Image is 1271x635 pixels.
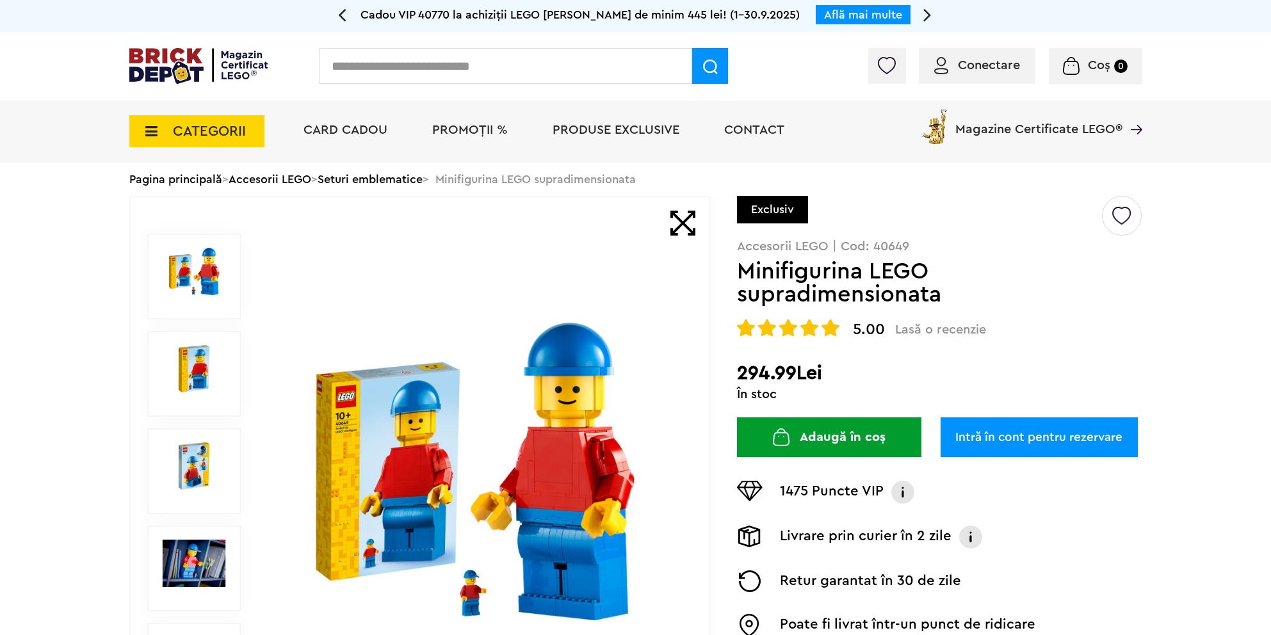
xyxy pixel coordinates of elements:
img: Minifigurina LEGO supradimensionata [161,345,227,392]
a: Seturi emblematice [318,173,423,185]
button: Adaugă în coș [737,417,921,457]
span: Coș [1088,59,1110,72]
img: Evaluare cu stele [737,319,755,337]
span: Conectare [958,59,1020,72]
img: Minifigurina LEGO supradimensionata [161,248,227,295]
p: Livrare prin curier în 2 zile [780,526,951,549]
a: Magazine Certificate LEGO® [1122,106,1142,119]
div: În stoc [737,388,1142,401]
a: Produse exclusive [553,124,679,136]
img: Minifigurina LEGO supradimensionata LEGO 40649 [161,442,227,490]
img: Puncte VIP [737,481,763,501]
a: Află mai multe [824,9,902,20]
img: Evaluare cu stele [822,319,839,337]
p: 1475 Puncte VIP [780,481,884,504]
a: Contact [724,124,784,136]
img: Seturi Lego Minifigurina LEGO supradimensionata [161,540,227,587]
span: Lasă o recenzie [895,322,986,337]
img: Info livrare prin curier [958,526,984,549]
h2: 294.99Lei [737,362,1142,385]
span: 5.00 [853,322,885,337]
p: Accesorii LEGO | Cod: 40649 [737,240,1142,253]
a: Accesorii LEGO [229,173,311,185]
img: Evaluare cu stele [758,319,776,337]
img: Returnare [737,570,763,592]
img: Livrare [737,526,763,547]
span: Cadou VIP 40770 la achiziții LEGO [PERSON_NAME] de minim 445 lei! (1-30.9.2025) [360,9,800,20]
img: Minifigurina LEGO supradimensionata [268,323,681,621]
span: CATEGORII [173,124,246,138]
img: Evaluare cu stele [779,319,797,337]
a: Card Cadou [304,124,387,136]
div: Exclusiv [737,196,808,223]
a: Conectare [934,59,1020,72]
img: Evaluare cu stele [800,319,818,337]
img: Info VIP [890,481,916,504]
div: > > > Minifigurina LEGO supradimensionata [129,163,1142,196]
p: Retur garantat în 30 de zile [780,570,961,592]
h1: Minifigurina LEGO supradimensionata [737,260,1101,306]
small: 0 [1114,60,1128,73]
a: Intră în cont pentru rezervare [941,417,1138,457]
a: PROMOȚII % [432,124,508,136]
a: Pagina principală [129,173,222,185]
span: Magazine Certificate LEGO® [955,106,1122,136]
